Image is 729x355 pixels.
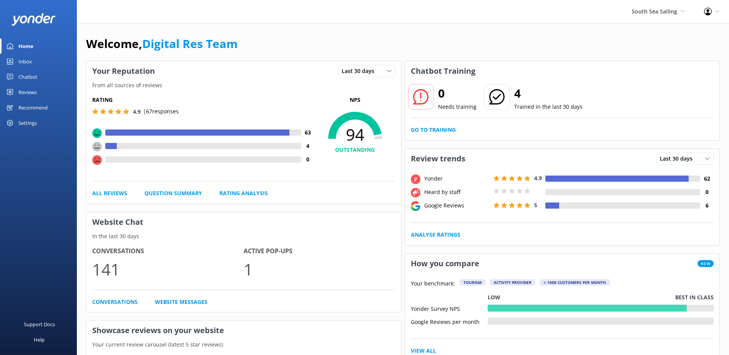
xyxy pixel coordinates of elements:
[422,188,492,196] div: Heard by staff
[411,318,488,325] div: Google Reviews per month
[133,108,141,115] span: 4.9
[700,174,714,183] h4: 62
[700,188,714,196] h4: 0
[490,279,535,285] div: Activity Provider
[244,256,395,282] p: 1
[422,174,492,183] div: Yonder
[219,189,268,197] a: Rating Analysis
[315,96,395,104] p: NPS
[92,298,138,306] a: Conversations
[315,125,395,144] span: 94
[86,61,161,81] h3: Your Reputation
[700,201,714,210] h4: 6
[24,317,55,332] div: Support Docs
[301,155,315,164] h4: 0
[144,189,202,197] a: Question Summary
[92,246,244,256] h4: Conversations
[411,231,460,239] a: Analyse Ratings
[405,254,485,274] h3: How you compare
[411,126,456,134] a: Go to Training
[86,35,237,53] h1: Welcome,
[18,85,37,100] div: Reviews
[92,96,315,104] h5: Rating
[540,279,610,285] div: > 1000 customers per month
[34,332,45,347] div: Help
[697,260,714,267] span: New
[632,8,677,15] span: South Sea Sailing
[92,189,127,197] a: All Reviews
[155,298,208,306] a: Website Messages
[534,201,537,209] span: 5
[514,103,583,111] p: Trained in the last 30 days
[86,81,401,90] p: From all sources of reviews
[411,347,436,355] a: View All
[411,305,488,312] div: Yonder Survey NPS
[460,279,485,285] div: Tourism
[143,107,179,116] p: | 67 responses
[18,115,37,131] div: Settings
[514,84,583,103] h2: 4
[422,201,492,210] div: Google Reviews
[534,174,542,182] span: 4.9
[18,54,32,69] div: Inbox
[488,293,500,302] p: Low
[86,340,401,349] p: Your current review carousel (latest 5 star reviews)
[315,146,395,154] h4: OUTSTANDING
[18,38,33,54] div: Home
[92,256,244,282] p: 141
[675,293,714,302] p: Best in class
[438,103,477,111] p: Needs training
[411,279,455,289] p: Your benchmark:
[142,36,237,51] a: Digital Res Team
[86,212,401,232] h3: Website Chat
[86,320,401,340] h3: Showcase reviews on your website
[405,149,471,169] h3: Review trends
[405,61,481,81] h3: Chatbot Training
[301,128,315,137] h4: 63
[660,154,697,163] span: Last 30 days
[244,246,395,256] h4: Active Pop-ups
[18,69,37,85] div: Chatbot
[301,142,315,150] h4: 4
[12,13,56,26] img: yonder-white-logo.png
[438,84,477,103] h2: 0
[342,67,379,75] span: Last 30 days
[86,232,401,241] p: In the last 30 days
[18,100,48,115] div: Recommend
